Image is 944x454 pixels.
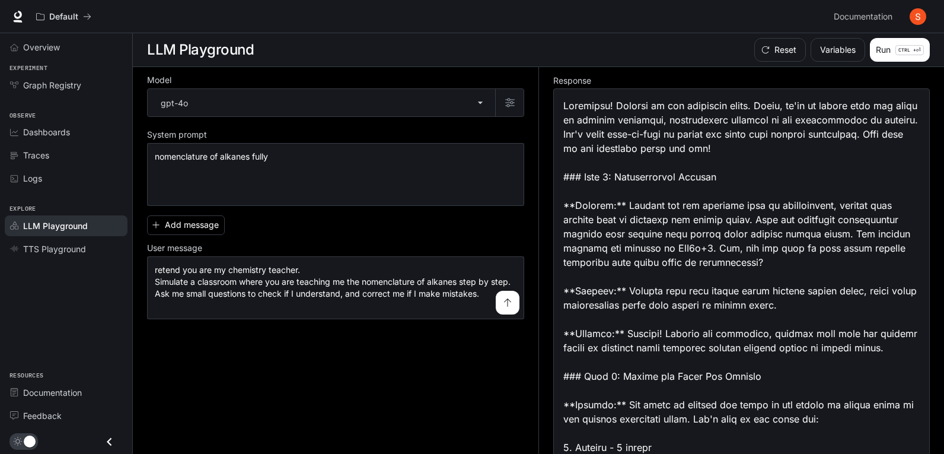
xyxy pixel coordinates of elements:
[147,215,225,235] button: Add message
[161,97,188,109] p: gpt-4o
[895,45,924,55] p: ⏎
[829,5,901,28] a: Documentation
[898,46,916,53] p: CTRL +
[24,434,36,447] span: Dark mode toggle
[23,386,82,399] span: Documentation
[5,382,127,403] a: Documentation
[23,409,62,422] span: Feedback
[754,38,806,62] button: Reset
[23,172,42,185] span: Logs
[5,239,127,259] a: TTS Playground
[49,12,78,22] p: Default
[23,243,86,255] span: TTS Playground
[906,5,930,28] button: User avatar
[147,244,202,252] p: User message
[5,405,127,426] a: Feedback
[96,430,123,454] button: Close drawer
[5,37,127,58] a: Overview
[553,77,930,85] h5: Response
[23,220,88,232] span: LLM Playground
[5,145,127,166] a: Traces
[870,38,930,62] button: RunCTRL +⏎
[834,9,892,24] span: Documentation
[147,38,254,62] h1: LLM Playground
[23,126,70,138] span: Dashboards
[23,79,81,91] span: Graph Registry
[5,75,127,96] a: Graph Registry
[5,168,127,189] a: Logs
[910,8,926,25] img: User avatar
[811,38,865,62] button: Variables
[148,89,495,116] div: gpt-4o
[147,76,171,84] p: Model
[23,41,60,53] span: Overview
[147,131,207,139] p: System prompt
[23,149,49,161] span: Traces
[31,5,97,28] button: All workspaces
[5,122,127,142] a: Dashboards
[5,215,127,236] a: LLM Playground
